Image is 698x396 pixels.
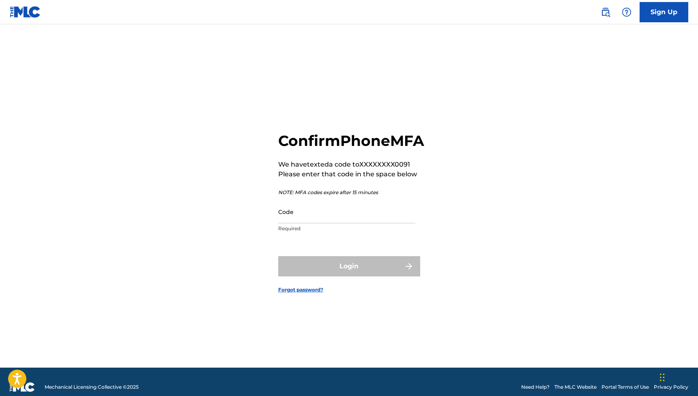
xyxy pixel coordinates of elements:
[654,383,688,391] a: Privacy Policy
[657,357,698,396] iframe: Chat Widget
[278,286,323,293] a: Forgot password?
[601,7,610,17] img: search
[521,383,550,391] a: Need Help?
[619,4,635,20] div: Help
[45,383,139,391] span: Mechanical Licensing Collective © 2025
[601,383,649,391] a: Portal Terms of Use
[640,2,688,22] a: Sign Up
[278,225,415,232] p: Required
[554,383,597,391] a: The MLC Website
[10,382,35,392] img: logo
[278,189,424,196] p: NOTE: MFA codes expire after 15 minutes
[278,160,424,169] p: We have texted a code to XXXXXXXX0091
[660,365,665,390] div: Drag
[278,169,424,179] p: Please enter that code in the space below
[622,7,631,17] img: help
[10,6,41,18] img: MLC Logo
[278,132,424,150] h2: Confirm Phone MFA
[597,4,614,20] a: Public Search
